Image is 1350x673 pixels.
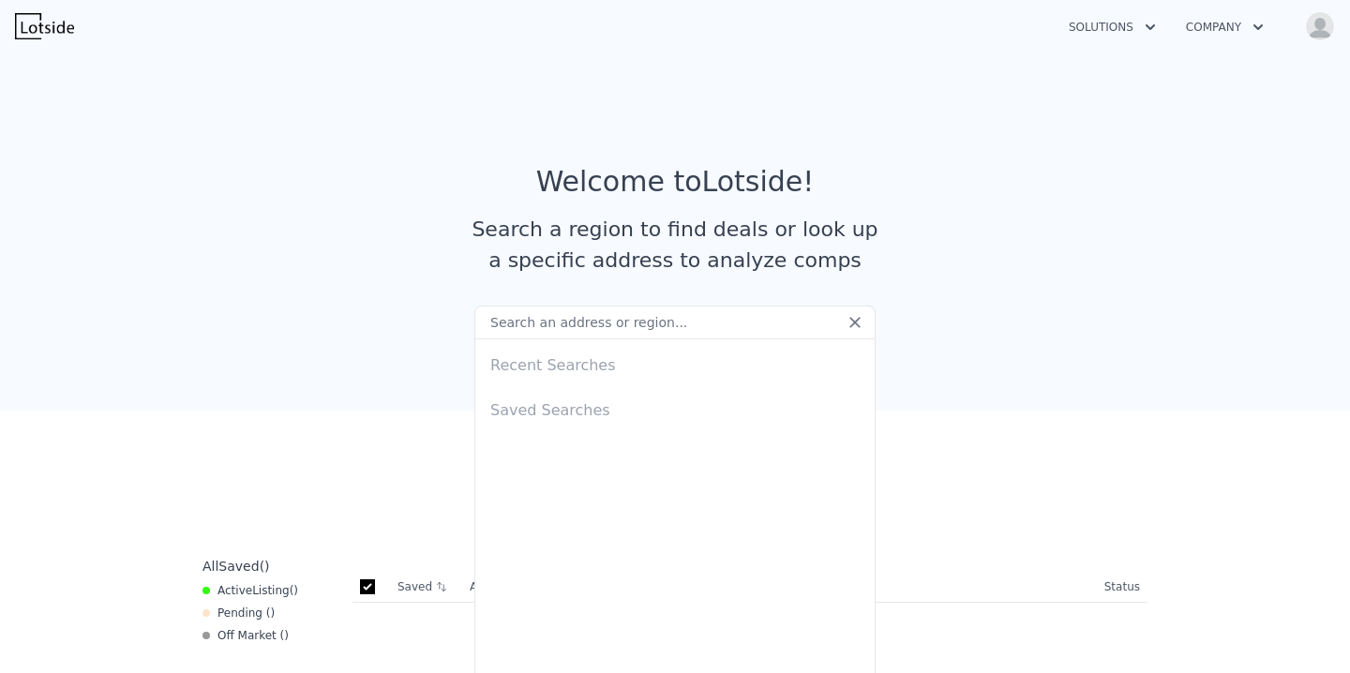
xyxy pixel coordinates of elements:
[474,306,876,339] input: Search an address or region...
[218,559,259,574] span: Saved
[202,628,289,643] div: Off Market ( )
[462,572,1097,603] th: Address
[465,214,885,276] div: Search a region to find deals or look up a specific address to analyze comps
[536,165,815,199] div: Welcome to Lotside !
[1305,11,1335,41] img: avatar
[217,583,298,598] span: Active ( )
[483,339,867,384] div: Recent Searches
[202,557,270,576] div: All ( )
[1097,572,1147,603] th: Status
[390,572,462,602] th: Saved
[1054,10,1171,44] button: Solutions
[195,471,1155,504] div: Saved Properties
[252,584,290,597] span: Listing
[202,606,275,621] div: Pending ( )
[352,549,1147,572] div: Loading saved properties...
[15,13,74,39] img: Lotside
[483,384,867,429] div: Saved Searches
[1171,10,1279,44] button: Company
